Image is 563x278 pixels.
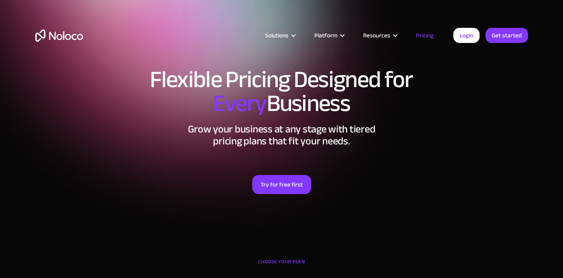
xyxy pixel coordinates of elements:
a: Try for free first [252,175,311,194]
a: home [35,29,83,42]
div: Platform [304,30,353,41]
h1: Flexible Pricing Designed for Business [35,68,528,115]
span: Every [213,81,267,126]
div: Resources [353,30,406,41]
a: Login [453,28,480,43]
div: Resources [363,30,390,41]
h2: Grow your business at any stage with tiered pricing plans that fit your needs. [35,123,528,147]
a: Get started [486,28,528,43]
div: Platform [314,30,337,41]
div: Solutions [255,30,304,41]
a: Pricing [406,30,443,41]
div: CHOOSE YOUR PLAN [35,256,528,276]
div: Solutions [265,30,288,41]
